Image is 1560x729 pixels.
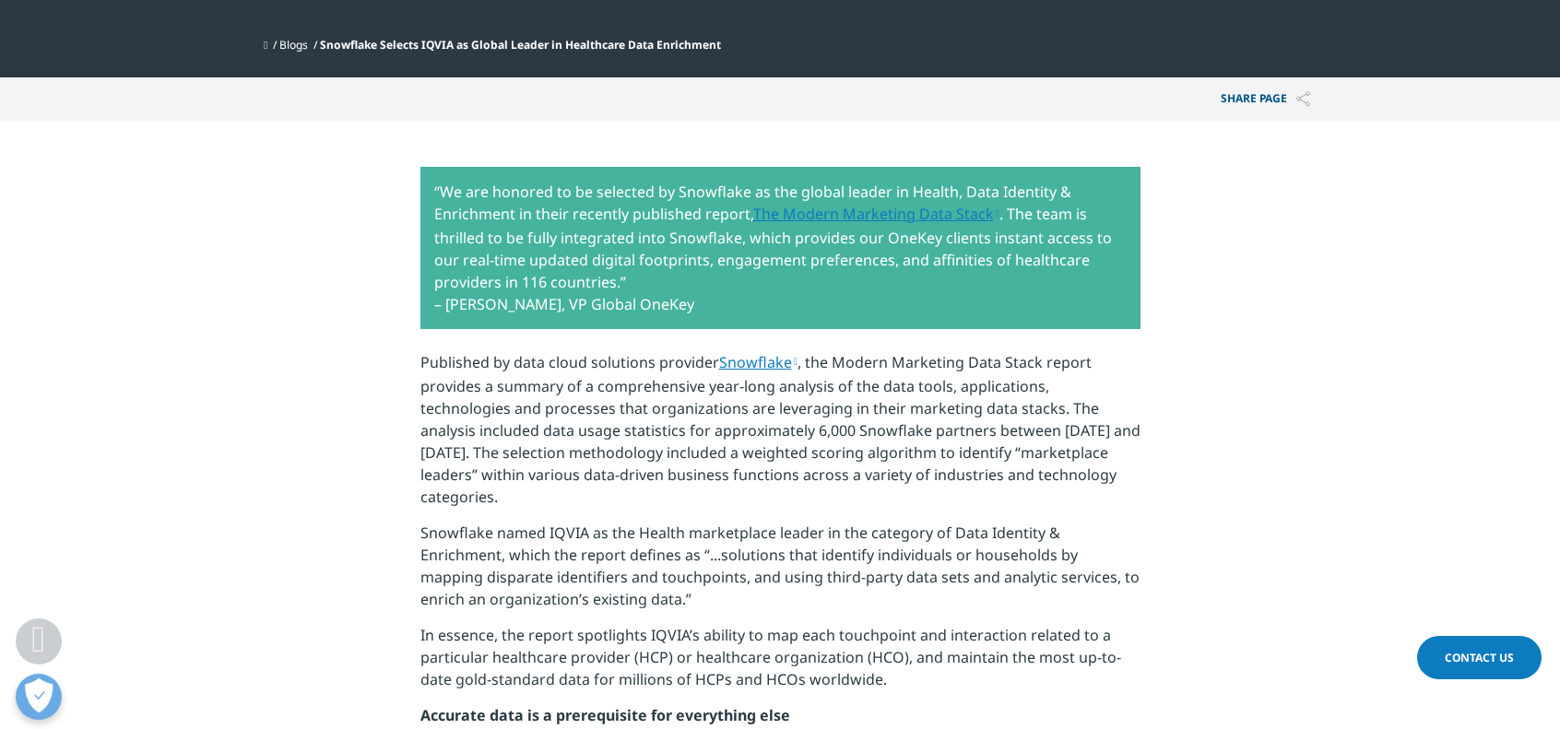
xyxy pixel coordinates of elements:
p: Share PAGE [1207,77,1324,121]
strong: Accurate data is a prerequisite for everything else [420,705,790,725]
button: Share PAGEShare PAGE [1207,77,1324,121]
span: Snowflake Selects IQVIA as Global Leader in Healthcare Data Enrichment [320,37,721,53]
a: Snowflake [719,352,798,372]
a: Contact Us [1417,636,1542,679]
button: Abrir preferências [16,674,62,720]
p: “We are honored to be selected by Snowflake as the global leader in Health, Data Identity & Enric... [420,167,1140,329]
a: Blogs [279,37,308,53]
img: Share PAGE [1296,91,1310,107]
p: In essence, the report spotlights IQVIA’s ability to map each touchpoint and interaction related ... [420,624,1140,704]
a: The Modern Marketing Data Stack [753,204,999,224]
p: Published by data cloud solutions provider , the Modern Marketing Data Stack report provides a su... [420,351,1140,522]
span: Contact Us [1445,650,1514,665]
p: Snowflake named IQVIA as the Health marketplace leader in the category of Data Identity & Enrichm... [420,522,1140,624]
